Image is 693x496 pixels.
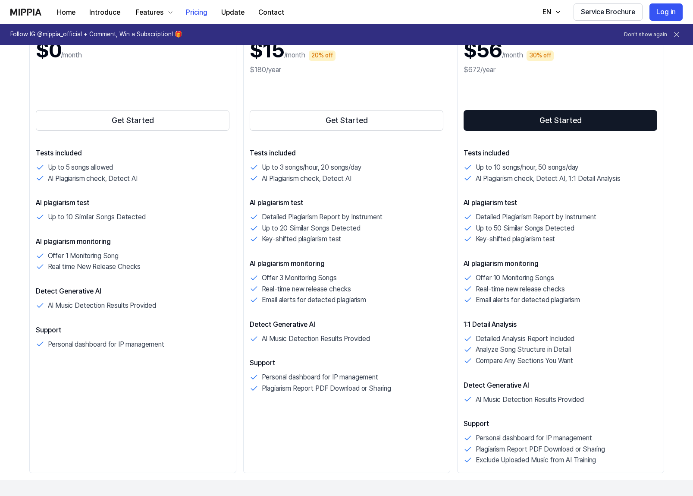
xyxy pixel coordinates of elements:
[502,50,523,60] p: /month
[250,198,444,208] p: AI plagiarism test
[250,148,444,158] p: Tests included
[464,419,658,429] p: Support
[262,162,361,173] p: Up to 3 songs/hour, 20 songs/day
[214,4,251,21] button: Update
[464,110,658,131] button: Get Started
[476,294,580,306] p: Email alerts for detected plagiarism
[36,198,230,208] p: AI plagiarism test
[534,3,567,21] button: EN
[476,223,574,234] p: Up to 50 Similar Songs Detected
[262,212,383,223] p: Detailed Plagiarism Report by Instrument
[262,223,361,234] p: Up to 20 Similar Songs Detected
[262,383,391,394] p: Plagiarism Report PDF Download or Sharing
[179,4,214,21] button: Pricing
[464,65,658,75] div: $672/year
[36,237,230,247] p: AI plagiarism monitoring
[48,173,138,184] p: AI Plagiarism check, Detect AI
[179,0,214,24] a: Pricing
[464,259,658,269] p: AI plagiarism monitoring
[464,380,658,391] p: Detect Generative AI
[527,51,554,61] div: 30% off
[476,162,579,173] p: Up to 10 songs/hour, 50 songs/day
[476,444,605,455] p: Plagiarism Report PDF Download or Sharing
[250,36,284,65] h1: $15
[476,212,597,223] p: Detailed Plagiarism Report by Instrument
[476,333,575,344] p: Detailed Analysis Report Included
[250,110,444,131] button: Get Started
[284,50,305,60] p: /month
[262,372,378,383] p: Personal dashboard for IP management
[574,3,643,21] button: Service Brochure
[82,4,127,21] button: Introduce
[262,173,351,184] p: AI Plagiarism check, Detect AI
[476,433,592,444] p: Personal dashboard for IP management
[250,319,444,330] p: Detect Generative AI
[250,65,444,75] div: $180/year
[48,162,113,173] p: Up to 5 songs allowed
[262,294,366,306] p: Email alerts for detected plagiarism
[476,355,573,366] p: Compare Any Sections You Want
[48,339,164,350] p: Personal dashboard for IP management
[214,0,251,24] a: Update
[48,212,146,223] p: Up to 10 Similar Songs Detected
[36,36,61,65] h1: $0
[262,333,370,344] p: AI Music Detection Results Provided
[36,325,230,335] p: Support
[50,4,82,21] button: Home
[10,30,182,39] h1: Follow IG @mippia_official + Comment, Win a Subscription! 🎁
[464,36,502,65] h1: $56
[36,148,230,158] p: Tests included
[127,4,179,21] button: Features
[250,358,444,368] p: Support
[36,286,230,297] p: Detect Generative AI
[476,284,565,295] p: Real-time new release checks
[464,148,658,158] p: Tests included
[649,3,683,21] button: Log in
[250,259,444,269] p: AI plagiarism monitoring
[476,344,571,355] p: Analyze Song Structure in Detail
[251,4,291,21] button: Contact
[464,198,658,208] p: AI plagiarism test
[464,319,658,330] p: 1:1 Detail Analysis
[134,7,165,18] div: Features
[476,234,555,245] p: Key-shifted plagiarism test
[309,51,336,61] div: 20% off
[464,108,658,133] a: Get Started
[262,284,351,295] p: Real-time new release checks
[36,110,230,131] button: Get Started
[48,261,141,272] p: Real time New Release Checks
[36,108,230,133] a: Get Started
[541,7,553,17] div: EN
[48,250,119,262] p: Offer 1 Monitoring Song
[48,300,156,311] p: AI Music Detection Results Provided
[476,394,584,405] p: AI Music Detection Results Provided
[262,234,342,245] p: Key-shifted plagiarism test
[476,455,596,466] p: Exclude Uploaded Music from AI Training
[10,9,41,16] img: logo
[624,31,667,38] button: Don't show again
[250,108,444,133] a: Get Started
[61,50,82,60] p: /month
[262,272,337,284] p: Offer 3 Monitoring Songs
[476,272,554,284] p: Offer 10 Monitoring Songs
[476,173,621,184] p: AI Plagiarism check, Detect AI, 1:1 Detail Analysis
